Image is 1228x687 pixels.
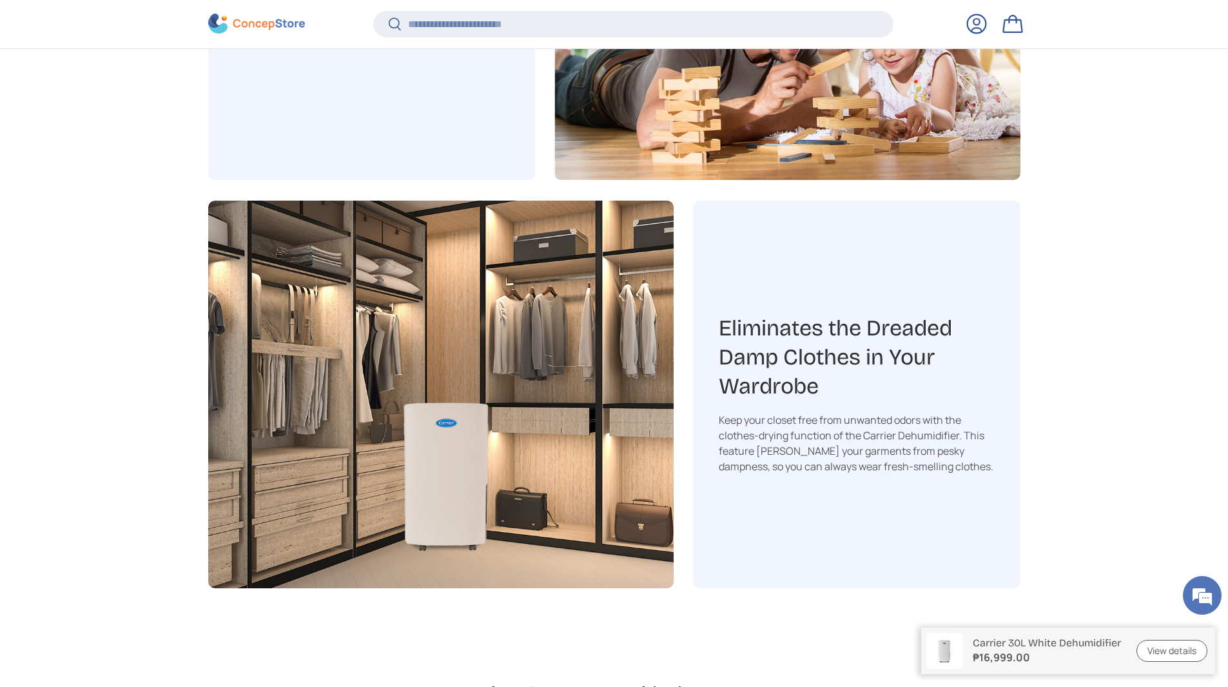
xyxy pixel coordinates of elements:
[926,633,962,669] img: carrier-dehumidifier-30-liter-full-view-concepstore
[67,72,217,89] div: Chat with us now
[6,352,246,397] textarea: Type your message and hit 'Enter'
[211,6,242,37] div: Minimize live chat window
[75,163,178,293] span: We're online!
[973,637,1121,649] p: Carrier 30L White Dehumidifier
[973,650,1121,665] strong: ₱16,999.00
[208,201,674,588] img: Eliminates the Dreaded Damp Clothes in Your Wardrobe
[719,412,995,474] div: Keep your closet free from unwanted odors with the clothes-drying function of the Carrier Dehumid...
[1136,640,1207,662] a: View details
[719,314,995,401] h3: Eliminates the Dreaded Damp Clothes in Your Wardrobe
[208,14,305,34] img: ConcepStore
